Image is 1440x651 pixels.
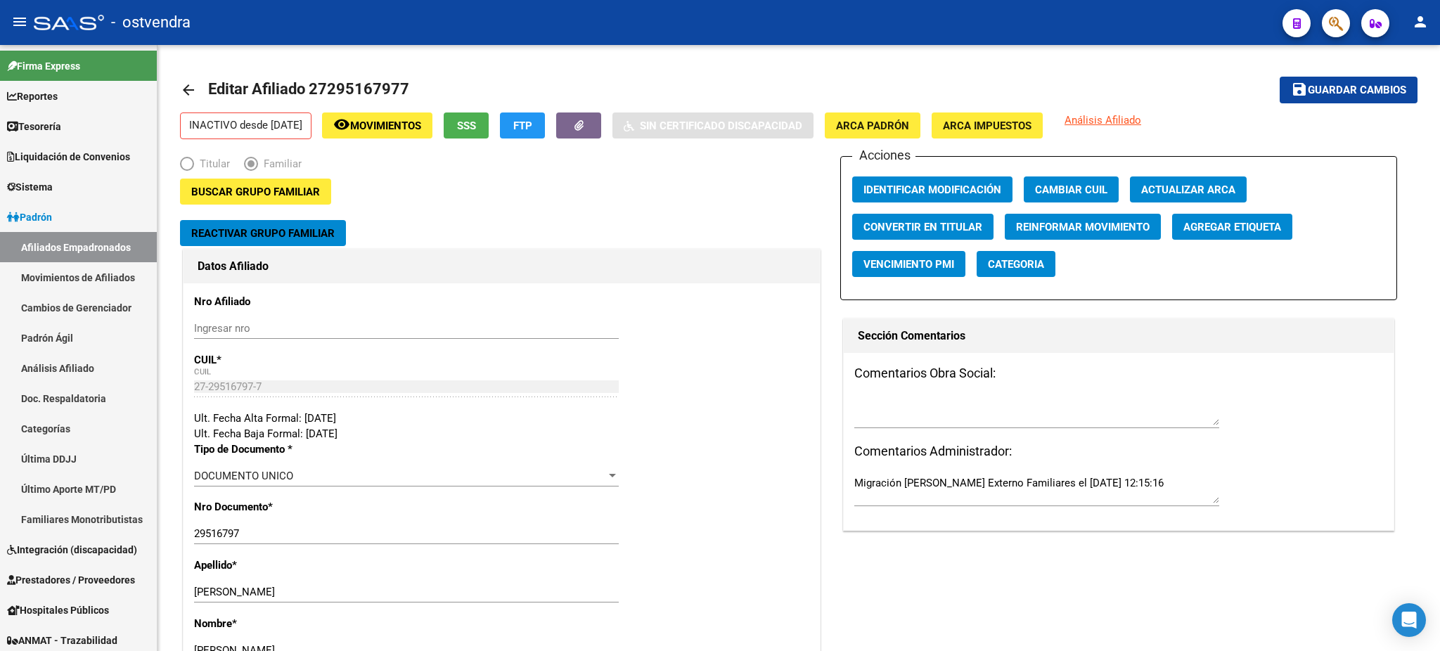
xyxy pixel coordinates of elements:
[180,160,316,173] mat-radio-group: Elija una opción
[1183,221,1281,233] span: Agregar Etiqueta
[852,176,1012,202] button: Identificar Modificación
[191,227,335,240] span: Reactivar Grupo Familiar
[191,186,320,198] span: Buscar Grupo Familiar
[444,112,489,138] button: SSS
[852,251,965,277] button: Vencimiento PMI
[180,220,346,246] button: Reactivar Grupo Familiar
[350,120,421,132] span: Movimientos
[836,120,909,132] span: ARCA Padrón
[1308,84,1406,97] span: Guardar cambios
[7,58,80,74] span: Firma Express
[7,542,137,557] span: Integración (discapacidad)
[11,13,28,30] mat-icon: menu
[1172,214,1292,240] button: Agregar Etiqueta
[198,255,806,278] h1: Datos Afiliado
[180,82,197,98] mat-icon: arrow_back
[854,363,1383,383] h3: Comentarios Obra Social:
[194,426,809,441] div: Ult. Fecha Baja Formal: [DATE]
[111,7,191,38] span: - ostvendra
[1035,183,1107,196] span: Cambiar CUIL
[1016,221,1150,233] span: Reinformar Movimiento
[322,112,432,138] button: Movimientos
[1141,183,1235,196] span: Actualizar ARCA
[208,80,409,98] span: Editar Afiliado 27295167977
[863,221,982,233] span: Convertir en Titular
[1280,77,1417,103] button: Guardar cambios
[194,470,293,482] span: DOCUMENTO UNICO
[194,352,379,368] p: CUIL
[194,156,230,172] span: Titular
[180,112,311,139] p: INACTIVO desde [DATE]
[457,120,476,132] span: SSS
[858,325,1380,347] h1: Sección Comentarios
[7,179,53,195] span: Sistema
[258,156,302,172] span: Familiar
[7,89,58,104] span: Reportes
[863,258,954,271] span: Vencimiento PMI
[863,183,1001,196] span: Identificar Modificación
[194,441,379,457] p: Tipo de Documento *
[825,112,920,138] button: ARCA Padrón
[1291,81,1308,98] mat-icon: save
[7,633,117,648] span: ANMAT - Trazabilidad
[7,572,135,588] span: Prestadores / Proveedores
[852,214,994,240] button: Convertir en Titular
[943,120,1031,132] span: ARCA Impuestos
[1005,214,1161,240] button: Reinformar Movimiento
[500,112,545,138] button: FTP
[1065,114,1141,127] span: Análisis Afiliado
[194,294,379,309] p: Nro Afiliado
[7,602,109,618] span: Hospitales Públicos
[180,179,331,205] button: Buscar Grupo Familiar
[988,258,1044,271] span: Categoria
[7,119,61,134] span: Tesorería
[852,146,915,165] h3: Acciones
[194,499,379,515] p: Nro Documento
[977,251,1055,277] button: Categoria
[854,441,1383,461] h3: Comentarios Administrador:
[7,210,52,225] span: Padrón
[194,616,379,631] p: Nombre
[612,112,814,138] button: Sin Certificado Discapacidad
[1024,176,1119,202] button: Cambiar CUIL
[7,149,130,165] span: Liquidación de Convenios
[1130,176,1247,202] button: Actualizar ARCA
[640,120,802,132] span: Sin Certificado Discapacidad
[1412,13,1429,30] mat-icon: person
[333,116,350,133] mat-icon: remove_red_eye
[932,112,1043,138] button: ARCA Impuestos
[194,411,809,426] div: Ult. Fecha Alta Formal: [DATE]
[194,557,379,573] p: Apellido
[1392,603,1426,637] div: Open Intercom Messenger
[513,120,532,132] span: FTP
